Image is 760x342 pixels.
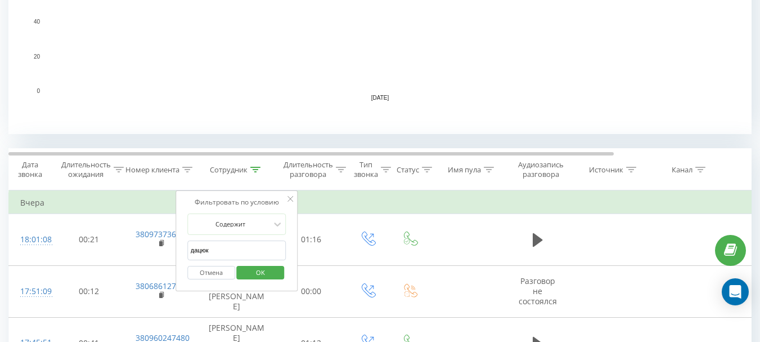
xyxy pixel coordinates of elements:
button: Отмена [187,266,235,280]
span: OK [245,264,276,281]
span: Разговор не состоялся [519,276,557,307]
div: Дата звонка [9,160,51,179]
div: Имя пула [448,165,481,175]
text: 20 [34,54,41,60]
td: 01:16 [276,214,347,266]
div: 17:51:09 [20,281,43,303]
div: Номер клиента [125,165,179,175]
div: Open Intercom Messenger [722,278,749,305]
div: Статус [397,165,419,175]
td: 00:12 [54,265,124,317]
text: [DATE] [371,95,389,101]
div: 18:01:08 [20,229,43,251]
div: Фильтровать по условию [187,197,286,208]
text: 0 [37,88,40,94]
button: OK [237,266,285,280]
div: Длительность разговора [284,160,333,179]
input: Введите значение [187,241,286,260]
a: 380686127063 [136,281,190,291]
div: Длительность ожидания [61,160,111,179]
div: Канал [672,165,692,175]
text: 40 [34,19,41,25]
td: 00:00 [276,265,347,317]
div: Тип звонка [354,160,378,179]
td: 00:21 [54,214,124,266]
div: Источник [589,165,623,175]
div: Аудиозапись разговора [514,160,568,179]
div: Сотрудник [210,165,248,175]
a: 380973736944 [136,229,190,239]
